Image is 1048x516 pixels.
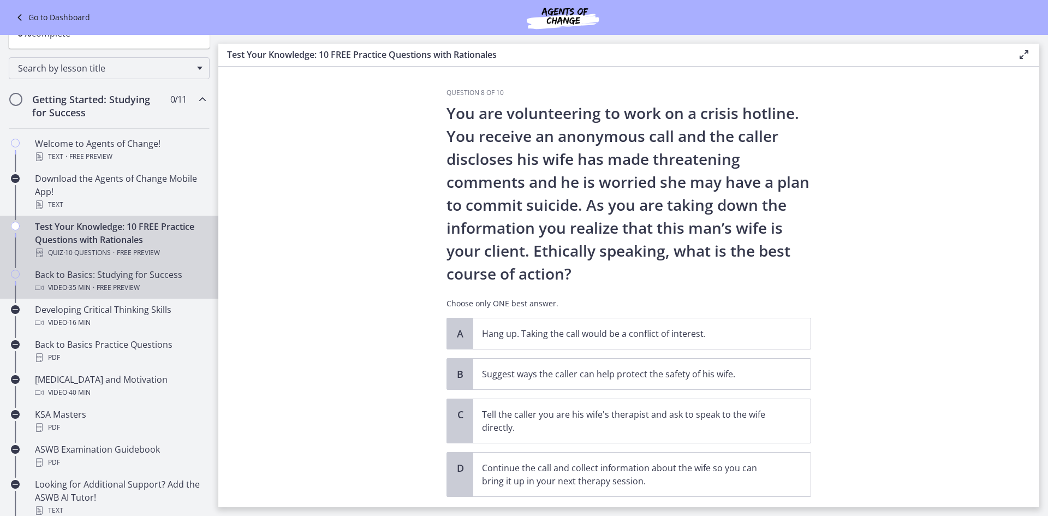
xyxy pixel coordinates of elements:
div: Text [35,198,205,211]
span: 0 / 11 [170,93,186,106]
div: Developing Critical Thinking Skills [35,303,205,329]
p: Suggest ways the caller can help protect the safety of his wife. [482,367,780,381]
span: Search by lesson title [18,62,192,74]
div: Back to Basics Practice Questions [35,338,205,364]
span: · 10 Questions [63,246,111,259]
div: Welcome to Agents of Change! [35,137,205,163]
p: Tell the caller you are his wife's therapist and ask to speak to the wife directly. [482,408,780,434]
span: B [454,367,467,381]
div: Download the Agents of Change Mobile App! [35,172,205,211]
p: Hang up. Taking the call would be a conflict of interest. [482,327,780,340]
span: Free preview [69,150,112,163]
h2: Getting Started: Studying for Success [32,93,165,119]
div: Text [35,150,205,163]
span: A [454,327,467,340]
div: Video [35,386,205,399]
span: D [454,461,467,475]
span: · 16 min [67,316,91,329]
h3: Test Your Knowledge: 10 FREE Practice Questions with Rationales [227,48,1000,61]
div: Test Your Knowledge: 10 FREE Practice Questions with Rationales [35,220,205,259]
span: · [113,246,115,259]
span: · [65,150,67,163]
span: C [454,408,467,421]
div: [MEDICAL_DATA] and Motivation [35,373,205,399]
a: Go to Dashboard [13,11,90,24]
img: Agents of Change Social Work Test Prep [497,4,628,31]
div: PDF [35,351,205,364]
p: Choose only ONE best answer. [446,298,811,309]
span: Free preview [97,281,140,294]
span: · [93,281,94,294]
div: PDF [35,421,205,434]
p: You are volunteering to work on a crisis hotline. You receive an anonymous call and the caller di... [446,102,811,285]
div: PDF [35,456,205,469]
div: KSA Masters [35,408,205,434]
div: Back to Basics: Studying for Success [35,268,205,294]
div: Quiz [35,246,205,259]
div: ASWB Examination Guidebook [35,443,205,469]
div: Search by lesson title [9,57,210,79]
span: Free preview [117,246,160,259]
span: · 35 min [67,281,91,294]
p: Continue the call and collect information about the wife so you can bring it up in your next ther... [482,461,780,488]
div: Video [35,316,205,329]
div: Video [35,281,205,294]
span: · 40 min [67,386,91,399]
h3: Question 8 of 10 [446,88,811,97]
